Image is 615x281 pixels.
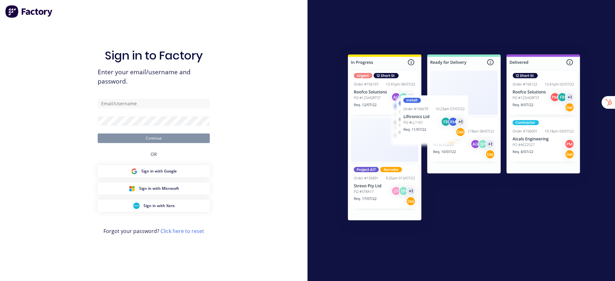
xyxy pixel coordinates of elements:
[131,168,137,174] img: Google Sign in
[139,186,179,191] span: Sign in with Microsoft
[141,168,177,174] span: Sign in with Google
[5,5,53,18] img: Factory
[103,227,204,235] span: Forgot your password?
[133,203,140,209] img: Xero Sign in
[129,185,135,192] img: Microsoft Sign in
[98,182,210,195] button: Microsoft Sign inSign in with Microsoft
[334,42,594,236] img: Sign in
[151,143,157,165] div: OR
[98,68,210,86] span: Enter your email/username and password.
[98,165,210,177] button: Google Sign inSign in with Google
[143,203,175,209] span: Sign in with Xero
[105,49,203,62] h1: Sign in to Factory
[98,200,210,212] button: Xero Sign inSign in with Xero
[98,99,210,108] input: Email/Username
[98,133,210,143] button: Continue
[160,228,204,235] a: Click here to reset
